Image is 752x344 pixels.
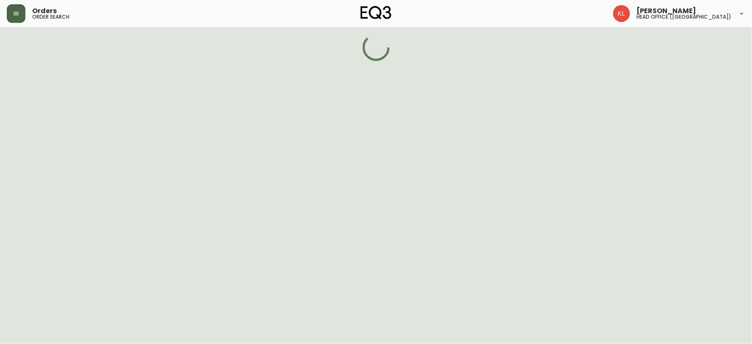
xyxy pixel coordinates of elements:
img: 2c0c8aa7421344cf0398c7f872b772b5 [613,5,630,22]
span: [PERSON_NAME] [637,8,697,14]
h5: order search [32,14,69,19]
h5: head office ([GEOGRAPHIC_DATA]) [637,14,732,19]
img: logo [361,6,392,19]
span: Orders [32,8,57,14]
